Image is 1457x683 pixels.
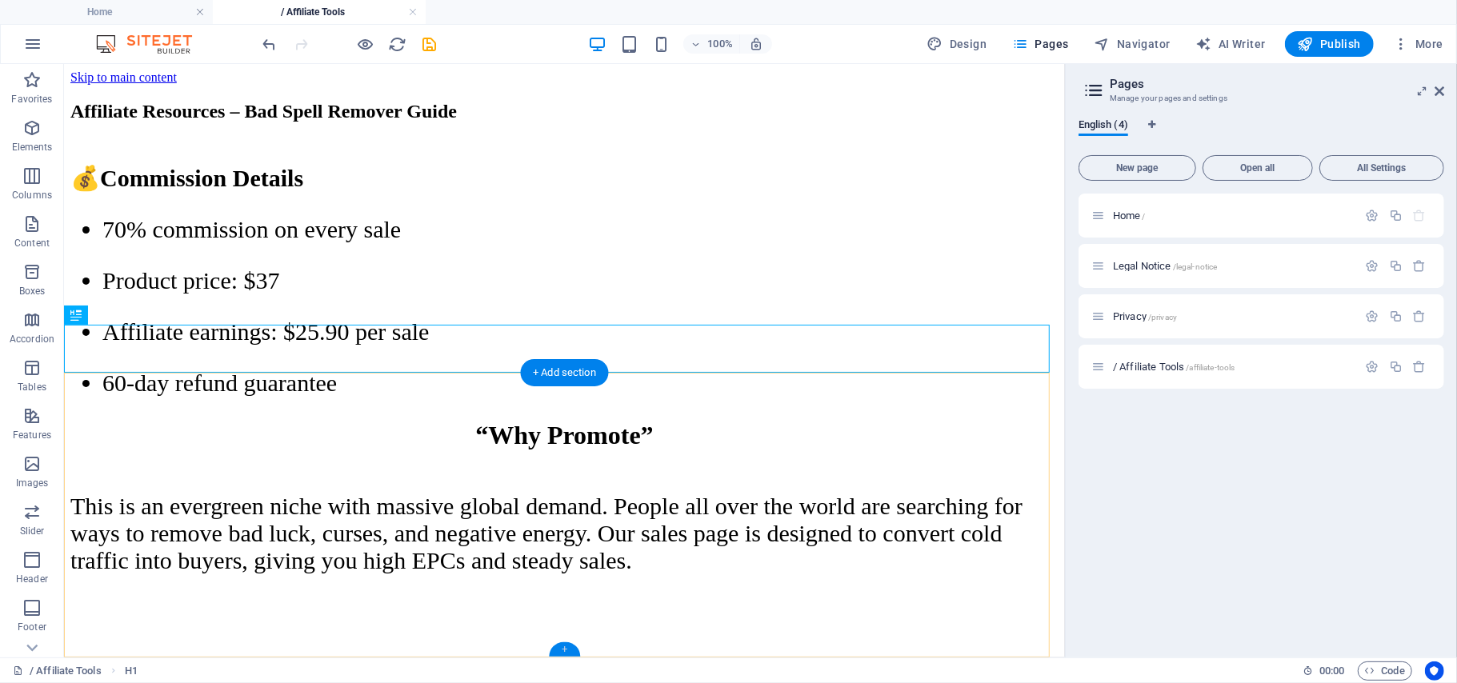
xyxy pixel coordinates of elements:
[1413,360,1427,373] div: Remove
[1079,118,1444,149] div: Language Tabs
[16,477,49,489] p: Images
[13,429,51,441] p: Features
[921,31,994,57] button: Design
[749,37,763,51] i: On resize automatically adjust zoom level to fit chosen device.
[125,661,138,681] span: Click to select. Double-click to edit
[356,34,375,54] button: Click here to leave preview mode and continue editing
[1366,209,1379,222] div: Settings
[520,359,609,386] div: + Add section
[125,661,138,681] nav: breadcrumb
[20,525,45,537] p: Slider
[1113,361,1235,373] span: Click to open page
[1108,311,1358,322] div: Privacy/privacy
[1113,310,1177,322] span: Click to open page
[1366,360,1379,373] div: Settings
[1210,163,1306,173] span: Open all
[707,34,733,54] h6: 100%
[1108,361,1358,372] div: / Affiliate Tools/affiliate-tools
[1413,259,1427,273] div: Remove
[1389,310,1403,323] div: Duplicate
[420,34,439,54] button: save
[260,34,279,54] button: undo
[13,661,102,681] a: Click to cancel selection. Double-click to open Pages
[1387,31,1450,57] button: More
[1389,360,1403,373] div: Duplicate
[14,237,50,250] p: Content
[1366,259,1379,273] div: Settings
[1079,115,1128,138] span: English (4)
[18,621,46,633] p: Footer
[1413,209,1427,222] div: The startpage cannot be deleted
[261,35,279,54] i: Undo: Edit headline (Ctrl+Z)
[1319,661,1344,681] span: 00 00
[1190,31,1272,57] button: AI Writer
[92,34,212,54] img: Editor Logo
[1413,310,1427,323] div: Remove
[1108,261,1358,271] div: Legal Notice/legal-notice
[1108,210,1358,221] div: Home/
[12,141,53,154] p: Elements
[1319,155,1444,181] button: All Settings
[1110,91,1412,106] h3: Manage your pages and settings
[19,285,46,298] p: Boxes
[12,189,52,202] p: Columns
[16,573,48,585] p: Header
[18,381,46,393] p: Tables
[1366,310,1379,323] div: Settings
[1187,363,1235,372] span: /affiliate-tools
[1285,31,1374,57] button: Publish
[927,36,987,52] span: Design
[1303,661,1345,681] h6: Session time
[11,93,52,106] p: Favorites
[1095,36,1171,52] span: Navigator
[6,6,113,20] a: Skip to main content
[1113,260,1217,272] span: Click to open page
[1358,661,1412,681] button: Code
[421,35,439,54] i: Save (Ctrl+S)
[1143,212,1146,221] span: /
[921,31,994,57] div: Design (Ctrl+Alt+Y)
[213,3,426,21] h4: / Affiliate Tools
[1327,163,1437,173] span: All Settings
[1203,155,1313,181] button: Open all
[388,34,407,54] button: reload
[10,333,54,345] p: Accordion
[1389,259,1403,273] div: Duplicate
[549,642,580,657] div: +
[1196,36,1266,52] span: AI Writer
[1365,661,1405,681] span: Code
[1173,262,1218,271] span: /legal-notice
[1425,661,1444,681] button: Usercentrics
[1389,209,1403,222] div: Duplicate
[1110,77,1444,91] h2: Pages
[1088,31,1177,57] button: Navigator
[1298,36,1361,52] span: Publish
[1113,210,1146,222] span: Click to open page
[1331,665,1333,677] span: :
[1086,163,1189,173] span: New page
[1079,155,1196,181] button: New page
[1393,36,1443,52] span: More
[1006,31,1075,57] button: Pages
[1012,36,1068,52] span: Pages
[1148,313,1177,322] span: /privacy
[683,34,740,54] button: 100%
[389,35,407,54] i: Reload page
